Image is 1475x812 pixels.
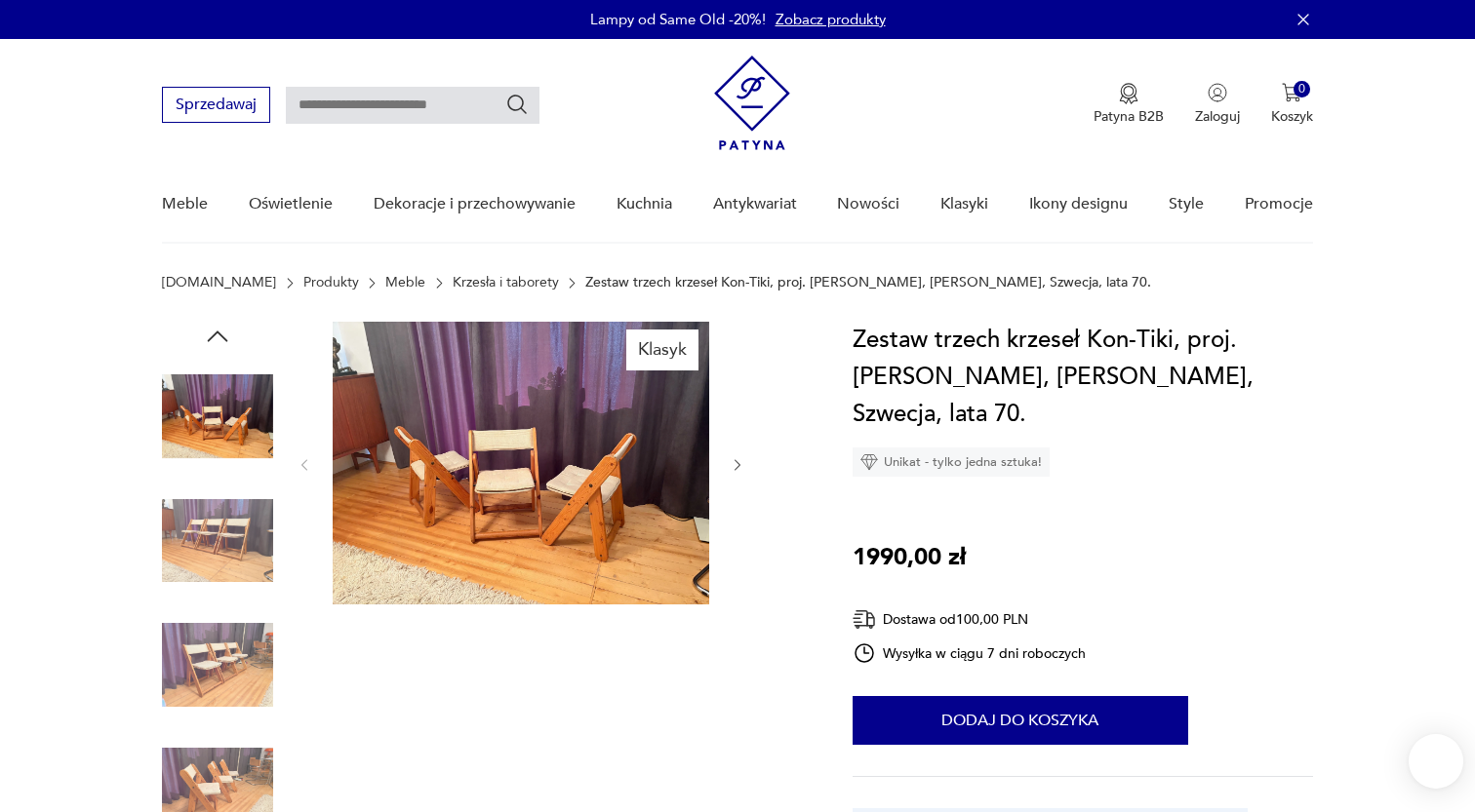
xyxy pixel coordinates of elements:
button: Sprzedawaj [162,87,270,123]
button: Szukaj [505,93,529,116]
a: Meble [162,167,208,242]
img: Zdjęcie produktu Zestaw trzech krzeseł Kon-Tiki, proj. Gillis Lundgren, Ikea, Szwecja, lata 70. [162,361,273,472]
p: Koszyk [1271,107,1313,126]
button: 0Koszyk [1271,83,1313,126]
a: Ikona medaluPatyna B2B [1094,83,1164,126]
h1: Zestaw trzech krzeseł Kon-Tiki, proj. [PERSON_NAME], [PERSON_NAME], Szwecja, lata 70. [853,322,1313,433]
p: Zestaw trzech krzeseł Kon-Tiki, proj. [PERSON_NAME], [PERSON_NAME], Szwecja, lata 70. [585,275,1151,290]
a: Produkty [303,275,359,290]
img: Ikona koszyka [1282,83,1301,102]
a: Meble [385,275,425,290]
img: Zdjęcie produktu Zestaw trzech krzeseł Kon-Tiki, proj. Gillis Lundgren, Ikea, Szwecja, lata 70. [162,485,273,597]
div: 0 [1294,81,1310,97]
a: Oświetlenie [249,167,333,242]
img: Zdjęcie produktu Zestaw trzech krzeseł Kon-Tiki, proj. Gillis Lundgren, Ikea, Szwecja, lata 70. [333,322,709,604]
a: Style [1169,167,1204,242]
button: Patyna B2B [1094,83,1164,126]
img: Ikonka użytkownika [1208,83,1227,102]
p: Lampy od Same Old -20%! [590,10,766,29]
a: Ikony designu [1029,167,1128,242]
div: Wysyłka w ciągu 7 dni roboczych [853,641,1087,665]
a: Dekoracje i przechowywanie [374,167,576,242]
a: Krzesła i taborety [453,275,559,290]
button: Dodaj do koszyka [853,696,1188,745]
div: Klasyk [626,329,698,370]
div: Unikat - tylko jedna sztuka! [853,447,1050,477]
p: Patyna B2B [1094,107,1164,126]
img: Ikona dostawy [853,607,876,632]
a: Antykwariat [713,167,797,242]
img: Ikona diamentu [860,453,878,471]
img: Ikona medalu [1119,83,1138,104]
img: Patyna - sklep z meblami i dekoracjami vintage [714,56,790,150]
button: Zaloguj [1195,83,1240,126]
a: Nowości [837,167,899,242]
a: Klasyki [940,167,988,242]
a: Zobacz produkty [776,10,886,29]
img: Zdjęcie produktu Zestaw trzech krzeseł Kon-Tiki, proj. Gillis Lundgren, Ikea, Szwecja, lata 70. [162,609,273,720]
p: Zaloguj [1195,107,1240,126]
a: Sprzedawaj [162,99,270,113]
div: Dostawa od 100,00 PLN [853,607,1087,632]
a: Kuchnia [617,167,672,242]
p: 1990,00 zł [853,539,966,576]
a: Promocje [1245,167,1313,242]
iframe: Smartsupp widget button [1409,734,1463,789]
a: [DOMAIN_NAME] [162,275,276,290]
